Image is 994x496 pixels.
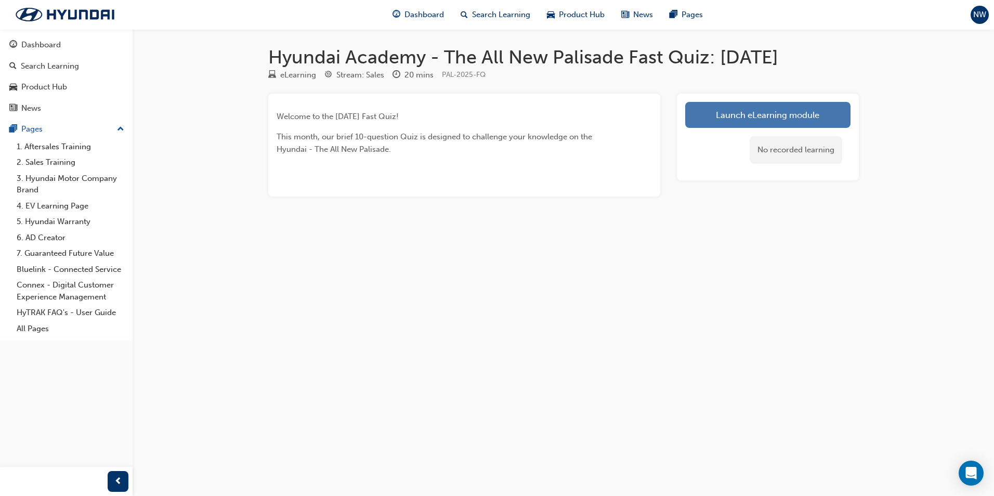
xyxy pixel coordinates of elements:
span: car-icon [9,83,17,92]
span: This month, our brief 10-question Quiz is designed to challenge your knowledge on the Hyundai - T... [277,132,594,154]
div: Product Hub [21,81,67,93]
span: Dashboard [404,9,444,21]
span: NW [973,9,986,21]
a: Dashboard [4,35,128,55]
span: pages-icon [670,8,677,21]
div: Open Intercom Messenger [959,461,984,486]
a: Connex - Digital Customer Experience Management [12,277,128,305]
div: Search Learning [21,60,79,72]
span: Search Learning [472,9,530,21]
div: Duration [393,69,434,82]
img: Trak [5,4,125,25]
a: HyTRAK FAQ's - User Guide [12,305,128,321]
a: 4. EV Learning Page [12,198,128,214]
a: news-iconNews [613,4,661,25]
a: Bluelink - Connected Service [12,262,128,278]
a: 6. AD Creator [12,230,128,246]
a: All Pages [12,321,128,337]
a: Launch eLearning module [685,102,851,128]
a: 5. Hyundai Warranty [12,214,128,230]
div: News [21,102,41,114]
span: prev-icon [114,475,122,488]
a: 7. Guaranteed Future Value [12,245,128,262]
span: target-icon [324,71,332,80]
button: Pages [4,120,128,139]
span: guage-icon [9,41,17,50]
span: Pages [682,9,703,21]
button: NW [971,6,989,24]
span: Welcome to the [DATE] Fast Quiz! [277,112,399,121]
a: guage-iconDashboard [384,4,452,25]
span: Learning resource code [442,70,486,79]
a: 1. Aftersales Training [12,139,128,155]
div: eLearning [280,69,316,81]
div: 20 mins [404,69,434,81]
a: car-iconProduct Hub [539,4,613,25]
h1: Hyundai Academy - The All New Palisade Fast Quiz: [DATE] [268,46,859,69]
a: search-iconSearch Learning [452,4,539,25]
a: Product Hub [4,77,128,97]
a: News [4,99,128,118]
span: guage-icon [393,8,400,21]
span: up-icon [117,123,124,136]
div: Type [268,69,316,82]
a: 2. Sales Training [12,154,128,171]
span: news-icon [9,104,17,113]
a: Search Learning [4,57,128,76]
span: News [633,9,653,21]
span: clock-icon [393,71,400,80]
div: Stream [324,69,384,82]
span: pages-icon [9,125,17,134]
span: news-icon [621,8,629,21]
span: Product Hub [559,9,605,21]
div: Stream: Sales [336,69,384,81]
span: search-icon [9,62,17,71]
span: search-icon [461,8,468,21]
div: Pages [21,123,43,135]
button: DashboardSearch LearningProduct HubNews [4,33,128,120]
a: pages-iconPages [661,4,711,25]
span: car-icon [547,8,555,21]
span: learningResourceType_ELEARNING-icon [268,71,276,80]
div: Dashboard [21,39,61,51]
a: 3. Hyundai Motor Company Brand [12,171,128,198]
div: No recorded learning [750,136,842,164]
